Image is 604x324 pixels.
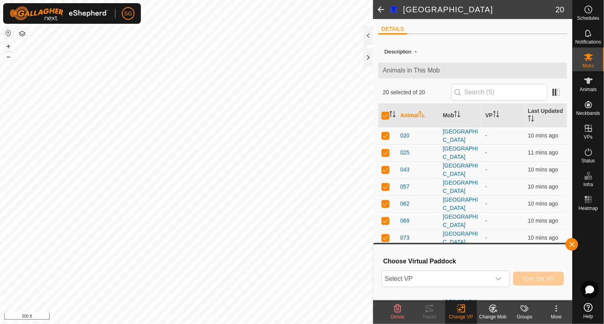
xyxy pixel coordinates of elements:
span: Help [583,314,593,319]
li: DETAILS [378,25,407,34]
app-display-virtual-paddock-transition: - [485,166,487,173]
span: Select VP [382,271,491,287]
a: Contact Us [194,314,218,321]
div: [GEOGRAPHIC_DATA] [443,145,479,161]
span: 20 [556,4,564,15]
th: Animal [397,104,440,128]
div: [GEOGRAPHIC_DATA] [443,230,479,246]
th: VP [482,104,525,128]
span: 21 Aug 2025, 12:05 pm [528,149,558,156]
span: 062 [400,200,410,208]
app-display-virtual-paddock-transition: - [485,217,487,224]
a: Help [573,300,604,322]
span: SG [124,10,132,18]
div: [GEOGRAPHIC_DATA] [443,179,479,195]
button: Reset Map [4,29,13,38]
span: 21 Aug 2025, 12:06 pm [528,217,558,224]
h2: [GEOGRAPHIC_DATA] [403,5,556,14]
span: 069 [400,217,410,225]
app-display-virtual-paddock-transition: - [485,234,487,241]
span: 21 Aug 2025, 12:06 pm [528,183,558,190]
th: Last Updated [525,104,567,128]
a: Privacy Policy [155,314,185,321]
img: Gallagher Logo [10,6,109,21]
span: 20 selected of 20 [383,88,451,97]
span: Schedules [577,16,599,21]
button: Map Layers [17,29,27,38]
span: 21 Aug 2025, 12:06 pm [528,234,558,241]
span: 020 [400,132,410,140]
div: Groups [509,313,541,320]
div: [GEOGRAPHIC_DATA] [443,196,479,212]
button: Turn On VP [513,272,564,286]
span: Status [581,158,595,163]
h3: Choose Virtual Paddock [383,257,564,265]
span: 21 Aug 2025, 12:05 pm [528,132,558,139]
span: Turn On VP [523,276,554,282]
div: dropdown trigger [491,271,506,287]
div: [GEOGRAPHIC_DATA] [443,128,479,144]
p-sorticon: Activate to sort [454,112,460,118]
span: Notifications [575,40,601,44]
button: + [4,42,13,51]
span: Heatmap [579,206,598,211]
p-sorticon: Activate to sort [419,112,425,118]
span: 21 Aug 2025, 12:06 pm [528,200,558,207]
th: Mob [440,104,482,128]
div: Change VP [445,313,477,320]
div: [GEOGRAPHIC_DATA] [443,213,479,229]
p-sorticon: Activate to sort [528,116,534,123]
div: More [541,313,572,320]
app-display-virtual-paddock-transition: - [485,183,487,190]
p-sorticon: Activate to sort [389,112,396,118]
button: – [4,52,13,61]
span: Delete [391,314,405,320]
span: 073 [400,234,410,242]
span: Animals [580,87,597,92]
span: Animals in This Mob [383,66,563,75]
span: Mobs [583,63,594,68]
input: Search (S) [451,84,547,101]
app-display-virtual-paddock-transition: - [485,200,487,207]
div: Change Mob [477,313,509,320]
label: Description [385,49,412,55]
app-display-virtual-paddock-transition: - [485,132,487,139]
span: Infra [583,182,593,187]
span: 21 Aug 2025, 12:06 pm [528,166,558,173]
span: 057 [400,183,410,191]
div: Tracks [414,313,445,320]
span: Neckbands [576,111,600,116]
span: 043 [400,166,410,174]
p-sorticon: Activate to sort [493,112,499,118]
app-display-virtual-paddock-transition: - [485,149,487,156]
span: VPs [584,135,592,139]
span: 025 [400,149,410,157]
span: - [412,45,420,58]
div: [GEOGRAPHIC_DATA] [443,162,479,178]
